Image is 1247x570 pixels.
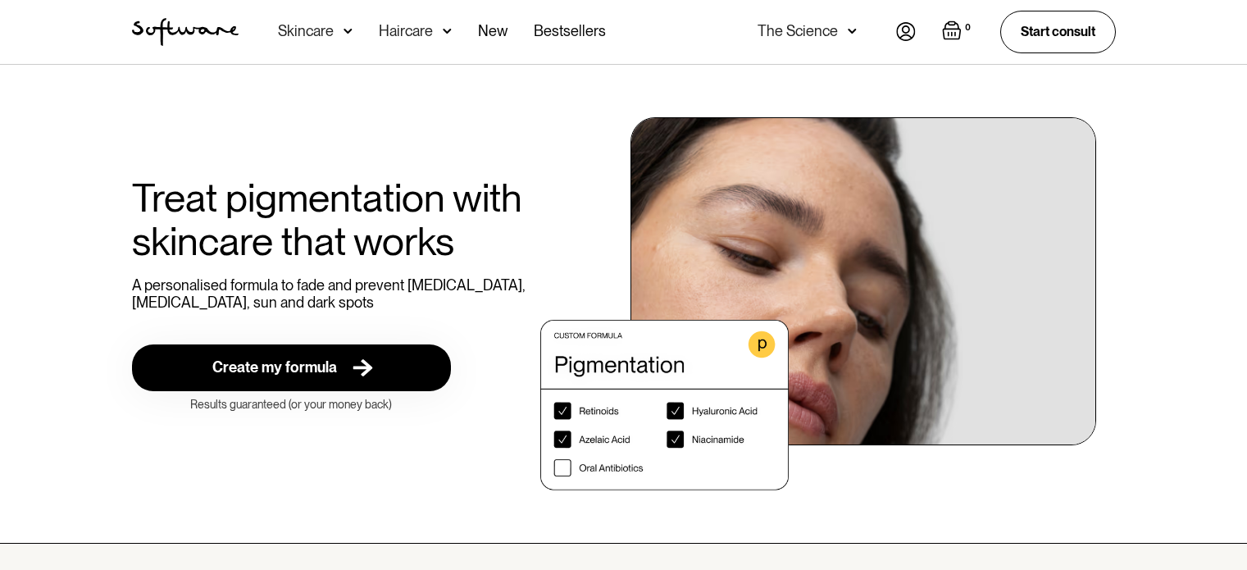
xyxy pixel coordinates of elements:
div: Skincare [278,23,334,39]
div: Create my formula [212,358,337,377]
img: arrow down [344,23,353,39]
h1: Treat pigmentation with skincare that works [132,176,535,263]
a: Start consult [1000,11,1116,52]
a: Open empty cart [942,21,974,43]
div: Haircare [379,23,433,39]
img: arrow down [443,23,452,39]
p: A personalised formula to fade and prevent [MEDICAL_DATA], [MEDICAL_DATA], sun and dark spots [132,276,535,312]
a: Create my formula [132,344,451,391]
img: Software Logo [132,18,239,46]
img: arrow down [848,23,857,39]
div: Results guaranteed (or your money back) [132,398,451,412]
div: The Science [758,23,838,39]
div: 0 [962,21,974,35]
a: home [132,18,239,46]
